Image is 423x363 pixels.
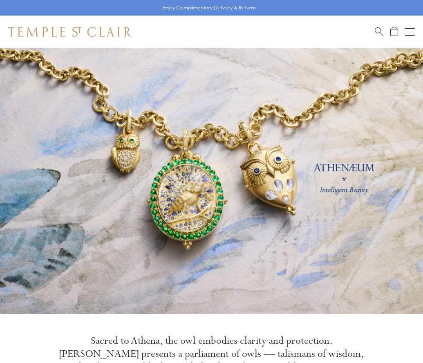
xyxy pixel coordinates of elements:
p: Enjoy Complimentary Delivery & Returns [163,4,256,12]
a: Search [375,27,383,37]
button: Open navigation [405,27,415,37]
a: Open Shopping Bag [390,27,398,37]
img: Temple St. Clair [8,27,132,37]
